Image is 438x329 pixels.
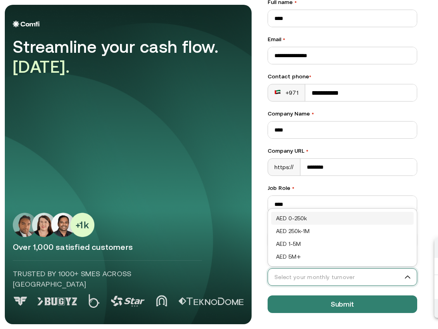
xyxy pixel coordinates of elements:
[28,5,67,13] span: Tag Assistant
[268,110,417,118] label: Company Name
[271,250,414,263] div: AED 5M+
[268,184,417,192] label: Job Role
[271,212,414,225] div: AED 0-250k
[160,2,176,18] i: Collapse debug badge
[306,148,308,154] span: •
[13,57,70,76] span: [DATE].
[276,239,409,248] div: AED 1-5M
[37,297,77,305] img: Logo 1
[276,214,409,223] div: AED 0-250k
[292,185,294,191] span: •
[13,297,28,306] img: Logo 0
[25,41,167,57] span: Debug information for this page is viewable in the Tag Assistant window
[271,237,414,250] div: AED 1-5M
[312,110,314,117] span: •
[148,64,177,78] button: Finish
[6,41,20,57] i: check_circle
[283,36,285,42] span: •
[276,227,409,235] div: AED 250k-1M
[71,50,100,56] a: Learn more
[268,147,417,155] label: Company URL
[268,159,300,175] div: https://
[309,73,311,80] span: •
[268,295,417,313] button: Submit
[276,252,409,261] div: AED 5M+
[13,242,244,252] p: Over 1,000 satisfied customers
[274,89,298,97] div: +971
[111,296,145,307] img: Logo 3
[13,21,40,27] img: Logo
[13,37,237,77] div: Streamline your cash flow.
[271,225,414,237] div: AED 250k-1M
[178,297,244,305] img: Logo 5
[88,294,100,308] img: Logo 2
[156,295,167,307] img: Logo 4
[268,35,417,44] label: Email
[13,269,202,289] p: Trusted by 1000+ SMEs across [GEOGRAPHIC_DATA]
[268,72,417,81] div: Contact phone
